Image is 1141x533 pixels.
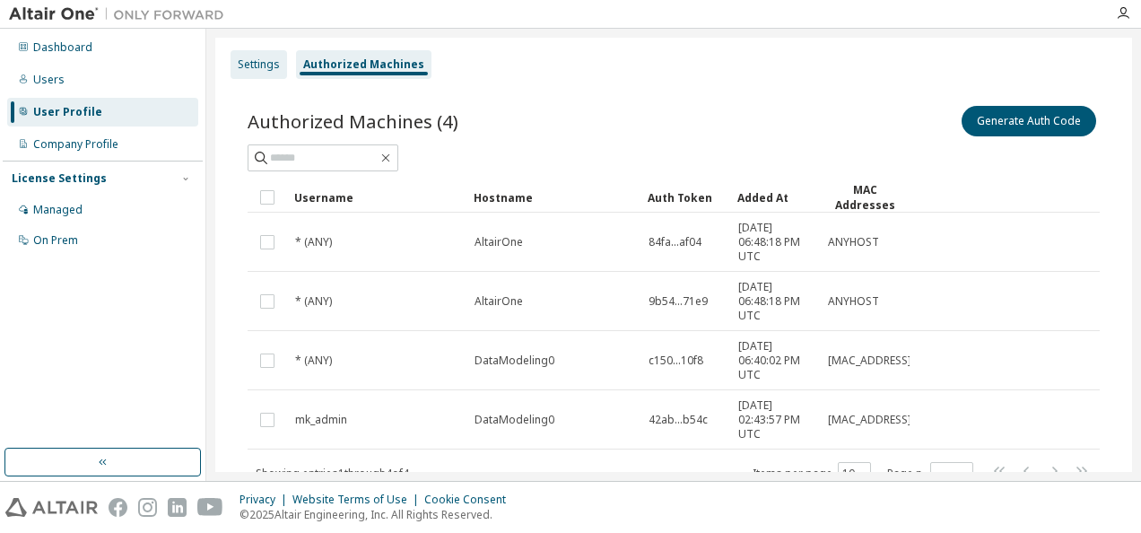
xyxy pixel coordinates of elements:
span: [MAC_ADDRESS] [828,354,911,368]
span: mk_admin [295,413,347,427]
span: DataModeling0 [475,413,554,427]
div: User Profile [33,105,102,119]
div: Username [294,183,459,212]
span: Items per page [753,462,871,485]
span: AltairOne [475,294,523,309]
div: On Prem [33,233,78,248]
img: facebook.svg [109,498,127,517]
div: MAC Addresses [827,182,902,213]
img: youtube.svg [197,498,223,517]
span: 9b54...71e9 [649,294,708,309]
span: ANYHOST [828,235,879,249]
span: * (ANY) [295,235,332,249]
span: 42ab...b54c [649,413,708,427]
span: Authorized Machines (4) [248,109,458,134]
img: Altair One [9,5,233,23]
div: Managed [33,203,83,217]
span: [MAC_ADDRESS] [828,413,911,427]
span: AltairOne [475,235,523,249]
div: Settings [238,57,280,72]
div: Company Profile [33,137,118,152]
span: Showing entries 1 through 4 of 4 [256,466,409,481]
div: Website Terms of Use [292,493,424,507]
div: Auth Token [648,183,723,212]
img: linkedin.svg [168,498,187,517]
span: [DATE] 02:43:57 PM UTC [738,398,812,441]
button: 10 [842,467,867,481]
span: [DATE] 06:48:18 PM UTC [738,280,812,323]
div: Added At [737,183,813,212]
button: Generate Auth Code [962,106,1096,136]
div: Authorized Machines [303,57,424,72]
span: * (ANY) [295,354,332,368]
span: c150...10f8 [649,354,703,368]
span: ANYHOST [828,294,879,309]
div: Hostname [474,183,633,212]
p: © 2025 Altair Engineering, Inc. All Rights Reserved. [240,507,517,522]
span: [DATE] 06:48:18 PM UTC [738,221,812,264]
img: instagram.svg [138,498,157,517]
span: 84fa...af04 [649,235,701,249]
div: Cookie Consent [424,493,517,507]
div: Users [33,73,65,87]
div: License Settings [12,171,107,186]
span: [DATE] 06:40:02 PM UTC [738,339,812,382]
div: Privacy [240,493,292,507]
span: * (ANY) [295,294,332,309]
span: Page n. [887,462,973,485]
span: DataModeling0 [475,354,554,368]
img: altair_logo.svg [5,498,98,517]
div: Dashboard [33,40,92,55]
